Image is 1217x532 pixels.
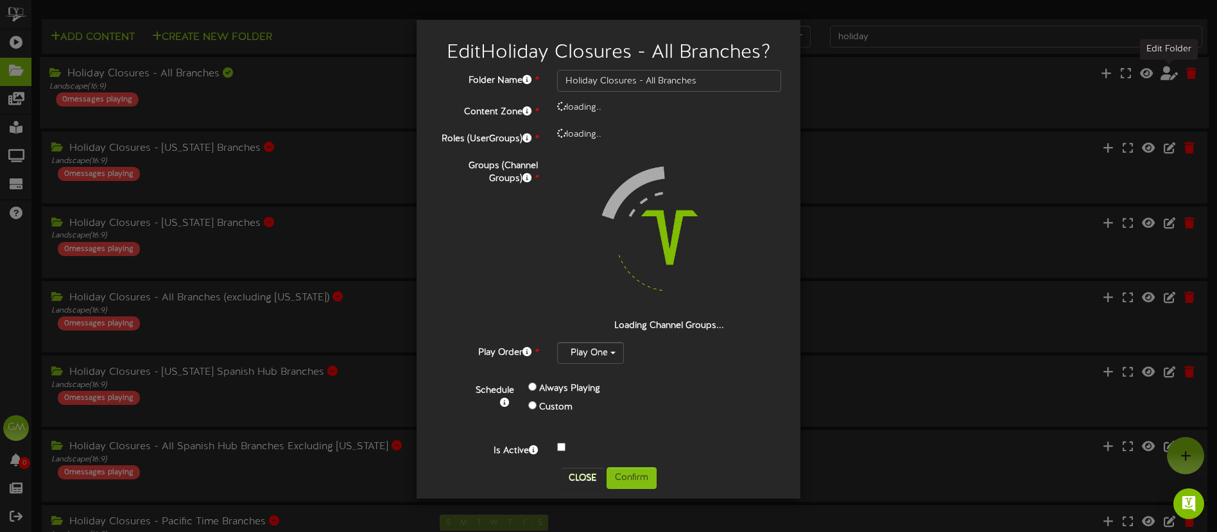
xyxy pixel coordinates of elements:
button: Play One [557,342,624,364]
label: Folder Name [426,70,548,87]
label: Play Order [426,342,548,359]
img: loading-spinner-4.png [587,155,752,320]
div: loading.. [548,128,791,141]
h2: Edit Holiday Closures - All Branches ? [436,42,781,64]
button: Confirm [607,467,657,489]
label: Custom [539,401,573,414]
strong: Loading Channel Groups... [614,321,724,330]
label: Roles (UserGroups) [426,128,548,146]
button: Close [561,468,604,488]
label: Is Active [426,440,548,458]
input: Folder Name [557,70,781,92]
b: Schedule [476,386,514,395]
div: loading.. [548,101,791,114]
label: Always Playing [539,382,600,395]
label: Groups (Channel Groups) [426,155,548,185]
div: Open Intercom Messenger [1173,488,1204,519]
label: Content Zone [426,101,548,119]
